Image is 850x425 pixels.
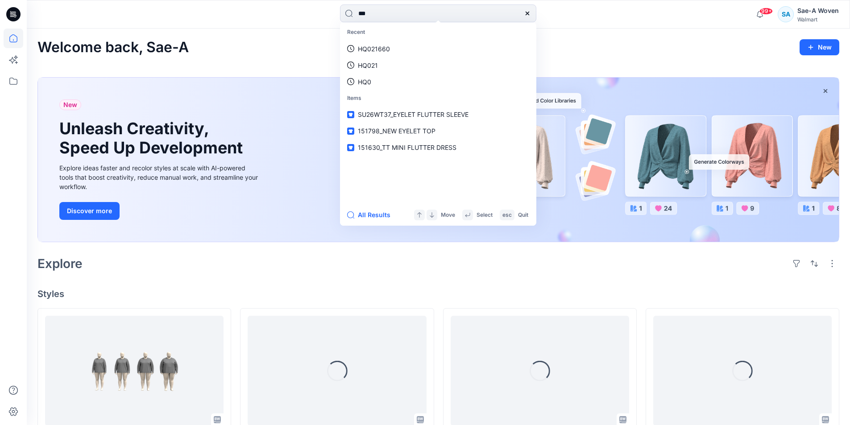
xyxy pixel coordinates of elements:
[797,5,839,16] div: Sae-A Woven
[358,111,469,118] span: SU26WT37_EYELET FLUTTER SLEEVE
[59,119,247,157] h1: Unleash Creativity, Speed Up Development
[358,77,371,87] p: HQ0
[358,61,378,70] p: HQ021
[797,16,839,23] div: Walmart
[502,210,512,220] p: esc
[759,8,773,15] span: 99+
[477,210,493,220] p: Select
[63,99,77,110] span: New
[342,24,535,41] p: Recent
[358,144,456,151] span: 151630_TT MINI FLUTTER DRESS
[342,139,535,156] a: 151630_TT MINI FLUTTER DRESS
[342,41,535,57] a: HQ021660
[342,57,535,74] a: HQ021
[778,6,794,22] div: SA
[342,123,535,139] a: 151798_NEW EYELET TOP
[347,210,396,220] button: All Results
[518,210,528,220] p: Quit
[59,163,260,191] div: Explore ideas faster and recolor styles at scale with AI-powered tools that boost creativity, red...
[342,106,535,123] a: SU26WT37_EYELET FLUTTER SLEEVE
[37,289,839,299] h4: Styles
[59,202,260,220] a: Discover more
[342,90,535,107] p: Items
[800,39,839,55] button: New
[358,127,435,135] span: 151798_NEW EYELET TOP
[59,202,120,220] button: Discover more
[37,39,189,56] h2: Welcome back, Sae-A
[358,44,390,54] p: HQ021660
[37,256,83,271] h2: Explore
[441,210,455,220] p: Move
[342,74,535,90] a: HQ0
